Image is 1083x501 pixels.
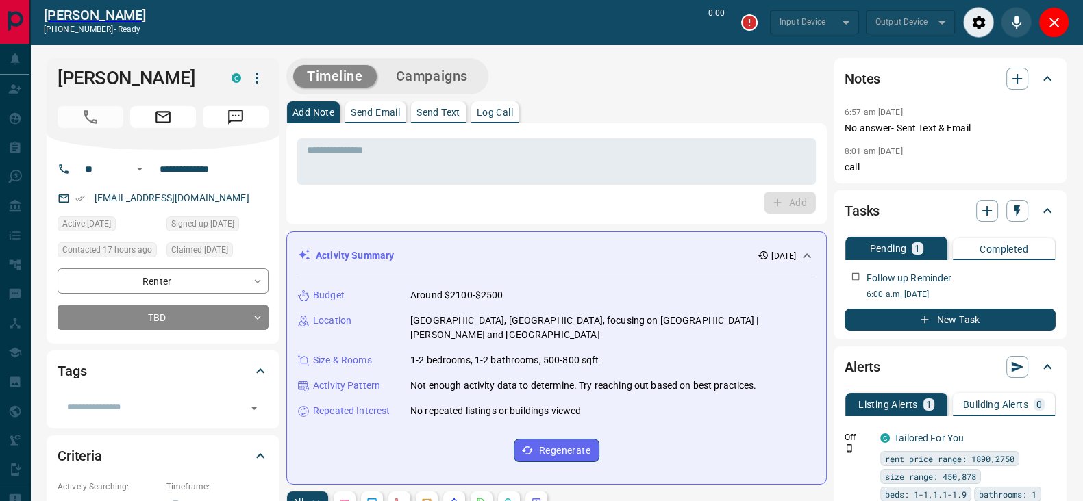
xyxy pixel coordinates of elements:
div: Renter [58,268,269,294]
div: Notes [845,62,1056,95]
svg: Email Verified [75,194,85,203]
h2: Tags [58,360,86,382]
span: Signed up [DATE] [171,217,234,231]
p: Send Text [416,107,460,117]
span: Message [203,106,269,128]
button: Regenerate [514,439,599,462]
h2: Tasks [845,200,880,222]
span: Contacted 17 hours ago [62,243,152,257]
a: [EMAIL_ADDRESS][DOMAIN_NAME] [95,192,249,203]
div: Tue Oct 14 2025 [58,242,160,261]
span: Call [58,106,123,128]
p: Not enough activity data to determine. Try reaching out based on best practices. [410,378,757,393]
div: Alerts [845,350,1056,383]
p: Listing Alerts [858,400,918,409]
p: No repeated listings or buildings viewed [410,404,581,418]
div: Criteria [58,439,269,472]
p: Pending [869,244,906,253]
span: bathrooms: 1 [979,487,1036,501]
p: 0 [1036,400,1042,409]
p: 1 [914,244,920,253]
span: beds: 1-1,1.1-1.9 [885,487,967,501]
h2: Criteria [58,445,102,467]
div: Tasks [845,194,1056,227]
div: condos.ca [232,73,241,83]
p: [GEOGRAPHIC_DATA], [GEOGRAPHIC_DATA], focusing on [GEOGRAPHIC_DATA] | [PERSON_NAME] and [GEOGRAPH... [410,313,815,342]
h2: Alerts [845,356,880,378]
button: Open [245,398,264,417]
p: Send Email [351,107,400,117]
div: Audio Settings [963,7,994,38]
h2: Notes [845,68,880,90]
div: Close [1038,7,1069,38]
div: TBD [58,305,269,330]
p: Repeated Interest [313,404,390,418]
span: Claimed [DATE] [171,243,228,257]
p: 0:00 [708,7,725,38]
p: Actively Searching: [58,480,160,493]
p: Activity Pattern [313,378,380,393]
button: New Task [845,309,1056,331]
p: 6:57 am [DATE] [845,107,903,117]
p: Activity Summary [316,248,394,263]
div: Mon Oct 13 2025 [166,242,269,261]
div: Activity Summary[DATE] [298,243,815,268]
div: Sat Jul 05 2025 [166,216,269,235]
p: Completed [980,244,1028,254]
h1: [PERSON_NAME] [58,67,211,89]
p: Log Call [477,107,513,117]
p: Add Note [292,107,334,117]
p: [PHONE_NUMBER] - [44,23,146,36]
p: Timeframe: [166,480,269,493]
span: Email [130,106,196,128]
p: Follow up Reminder [867,271,951,285]
button: Campaigns [382,65,482,88]
p: [DATE] [771,250,796,262]
p: Location [313,313,351,328]
p: 1 [926,400,932,409]
div: Mute [1001,7,1032,38]
span: Active [DATE] [62,217,111,231]
p: 6:00 a.m. [DATE] [867,288,1056,300]
button: Open [132,161,148,177]
p: No answer- Sent Text & Email [845,121,1056,136]
svg: Push Notification Only [845,444,854,453]
a: [PERSON_NAME] [44,7,146,23]
p: Building Alerts [963,400,1028,409]
a: Tailored For You [894,433,964,444]
p: Size & Rooms [313,353,372,368]
p: 1-2 bedrooms, 1-2 bathrooms, 500-800 sqft [410,353,599,368]
div: condos.ca [880,433,890,443]
button: Timeline [293,65,377,88]
div: Mon Oct 13 2025 [58,216,160,235]
span: rent price range: 1890,2750 [885,452,1014,465]
p: 8:01 am [DATE] [845,146,903,156]
div: Tags [58,355,269,387]
p: Around $2100-$2500 [410,288,503,303]
p: Budget [313,288,345,303]
p: Off [845,431,872,444]
span: ready [118,25,141,34]
p: call [845,160,1056,175]
span: size range: 450,878 [885,470,976,483]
